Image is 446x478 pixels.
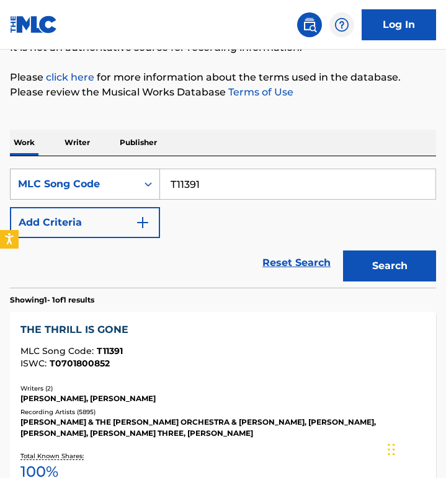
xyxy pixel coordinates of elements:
[20,451,87,461] p: Total Known Shares:
[97,345,123,356] span: T11391
[384,418,446,478] iframe: Chat Widget
[334,17,349,32] img: help
[329,12,354,37] div: Help
[362,9,436,40] a: Log In
[20,407,426,417] div: Recording Artists ( 5895 )
[20,384,426,393] div: Writers ( 2 )
[10,70,436,85] p: Please for more information about the terms used in the database.
[302,17,317,32] img: search
[10,207,160,238] button: Add Criteria
[61,130,94,156] p: Writer
[20,417,426,439] div: [PERSON_NAME] & THE [PERSON_NAME] ORCHESTRA & [PERSON_NAME], [PERSON_NAME], [PERSON_NAME], [PERSO...
[20,393,426,404] div: [PERSON_NAME], [PERSON_NAME]
[343,250,436,281] button: Search
[46,71,94,83] a: click here
[18,177,130,192] div: MLC Song Code
[10,294,94,306] p: Showing 1 - 1 of 1 results
[135,215,150,230] img: 9d2ae6d4665cec9f34b9.svg
[226,86,293,98] a: Terms of Use
[20,345,97,356] span: MLC Song Code :
[20,322,426,337] div: THE THRILL IS GONE
[10,169,436,288] form: Search Form
[297,12,322,37] a: Public Search
[116,130,161,156] p: Publisher
[10,85,436,100] p: Please review the Musical Works Database
[388,431,395,468] div: Drag
[256,249,337,277] a: Reset Search
[10,130,38,156] p: Work
[10,15,58,33] img: MLC Logo
[20,358,50,369] span: ISWC :
[50,358,110,369] span: T0701800852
